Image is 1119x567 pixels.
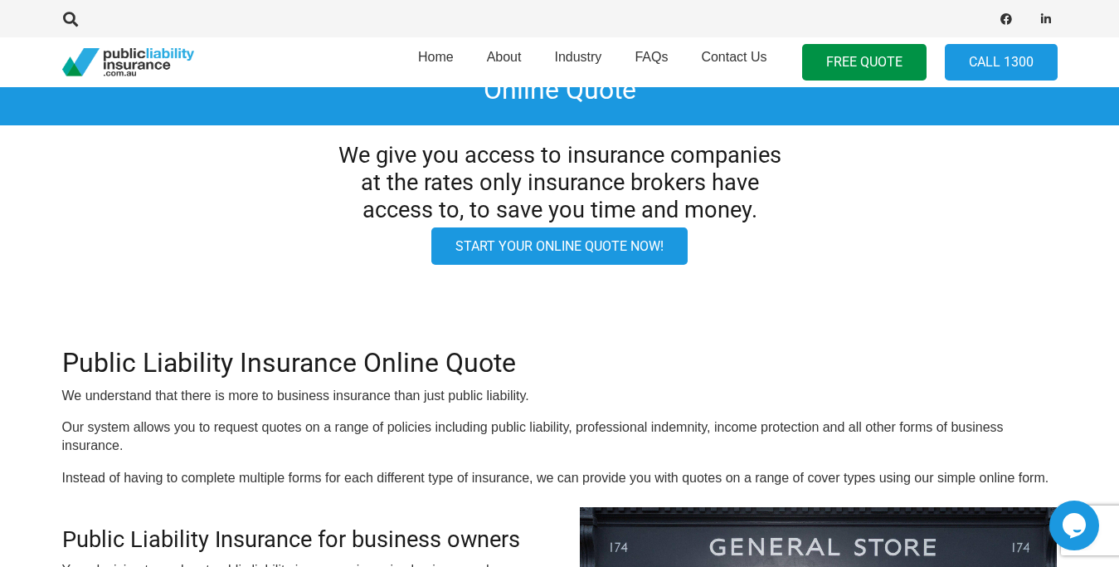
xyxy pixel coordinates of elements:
span: FAQs [635,50,668,64]
span: Home [418,50,454,64]
a: Home [401,32,470,92]
a: pli_logotransparent [62,48,194,77]
p: We understand that there is more to business insurance than just public liability. [62,387,1058,405]
a: Industry [538,32,618,92]
h3: We give you access to insurance companies at the rates only insurance brokers have access to, to ... [332,142,787,223]
a: Start your online quote now! [431,227,688,265]
a: FREE QUOTE [802,44,927,81]
span: About [487,50,522,64]
a: Call 1300 [945,44,1058,81]
a: Search [55,12,88,27]
a: About [470,32,538,92]
span: Industry [554,50,601,64]
a: Contact Us [684,32,783,92]
a: Facebook [995,7,1018,31]
p: Our system allows you to request quotes on a range of policies including public liability, profes... [62,418,1058,456]
h3: Public Liability Insurance for business owners [62,526,540,554]
p: Instead of having to complete multiple forms for each different type of insurance, we can provide... [62,469,1058,487]
iframe: chat widget [1049,501,1102,550]
h2: Public Liability Insurance Online Quote [62,347,1058,379]
a: FAQs [618,32,684,92]
span: Contact Us [701,50,766,64]
a: LinkedIn [1034,7,1058,31]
